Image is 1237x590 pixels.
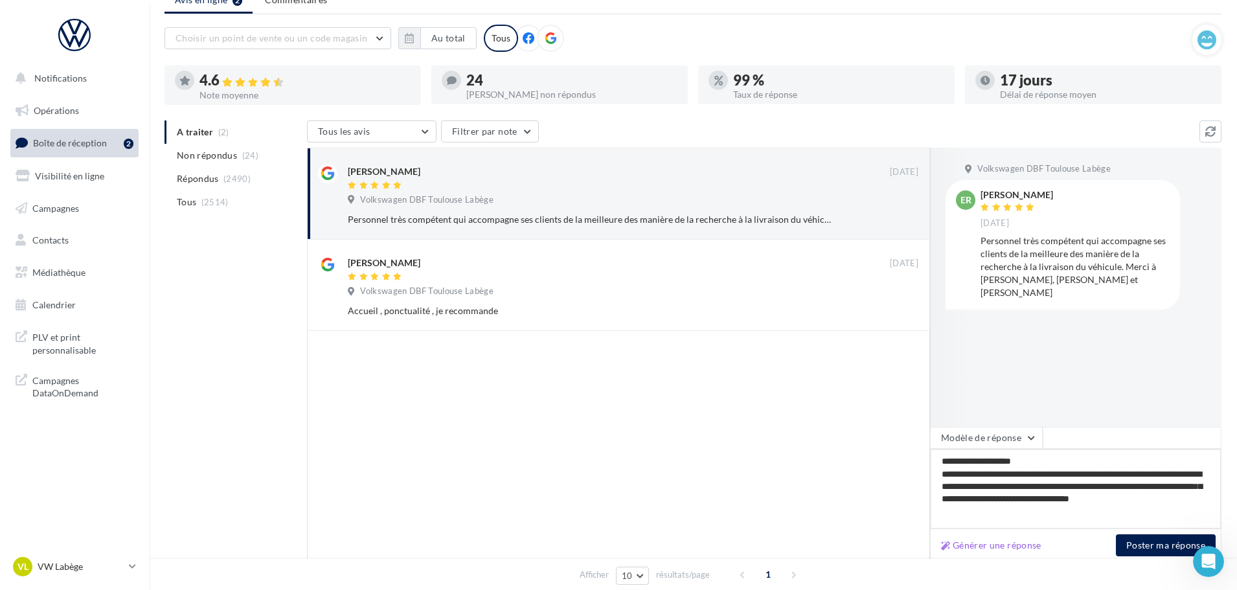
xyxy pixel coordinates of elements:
[35,170,104,181] span: Visibilité en ligne
[981,234,1170,299] div: Personnel très compétent qui accompagne ses clients de la meilleure des manière de la recherche à...
[177,172,219,185] span: Répondus
[8,227,141,254] a: Contacts
[441,120,539,142] button: Filtrer par note
[398,27,477,49] button: Au total
[890,166,918,178] span: [DATE]
[936,538,1047,553] button: Générer une réponse
[466,73,677,87] div: 24
[10,554,139,579] a: VL VW Labège
[1193,546,1224,577] iframe: Intercom live chat
[580,569,609,581] span: Afficher
[165,27,391,49] button: Choisir un point de vente ou un code magasin
[616,567,649,585] button: 10
[348,165,420,178] div: [PERSON_NAME]
[1000,73,1211,87] div: 17 jours
[176,32,367,43] span: Choisir un point de vente ou un code magasin
[34,73,87,84] span: Notifications
[348,304,834,317] div: Accueil , ponctualité , je recommande
[420,27,477,49] button: Au total
[8,163,141,190] a: Visibilité en ligne
[8,195,141,222] a: Campagnes
[348,213,834,226] div: Personnel très compétent qui accompagne ses clients de la meilleure des manière de la recherche à...
[960,194,971,207] span: ER
[1000,90,1211,99] div: Délai de réponse moyen
[622,571,633,581] span: 10
[733,73,944,87] div: 99 %
[32,299,76,310] span: Calendrier
[34,105,79,116] span: Opérations
[32,372,133,400] span: Campagnes DataOnDemand
[8,97,141,124] a: Opérations
[32,234,69,245] span: Contacts
[242,150,258,161] span: (24)
[890,258,918,269] span: [DATE]
[32,202,79,213] span: Campagnes
[177,149,237,162] span: Non répondus
[38,560,124,573] p: VW Labège
[930,427,1043,449] button: Modèle de réponse
[8,259,141,286] a: Médiathèque
[360,194,494,206] span: Volkswagen DBF Toulouse Labège
[348,256,420,269] div: [PERSON_NAME]
[758,564,778,585] span: 1
[318,126,370,137] span: Tous les avis
[177,196,196,209] span: Tous
[484,25,518,52] div: Tous
[981,218,1009,229] span: [DATE]
[32,328,133,356] span: PLV et print personnalisable
[8,129,141,157] a: Boîte de réception2
[466,90,677,99] div: [PERSON_NAME] non répondus
[199,73,411,88] div: 4.6
[223,174,251,184] span: (2490)
[1116,534,1216,556] button: Poster ma réponse
[33,137,107,148] span: Boîte de réception
[360,286,494,297] span: Volkswagen DBF Toulouse Labège
[199,91,411,100] div: Note moyenne
[17,560,28,573] span: VL
[656,569,710,581] span: résultats/page
[32,267,85,278] span: Médiathèque
[8,323,141,361] a: PLV et print personnalisable
[8,367,141,405] a: Campagnes DataOnDemand
[307,120,437,142] button: Tous les avis
[733,90,944,99] div: Taux de réponse
[124,139,133,149] div: 2
[8,291,141,319] a: Calendrier
[8,65,136,92] button: Notifications
[201,197,229,207] span: (2514)
[977,163,1111,175] span: Volkswagen DBF Toulouse Labège
[981,190,1053,199] div: [PERSON_NAME]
